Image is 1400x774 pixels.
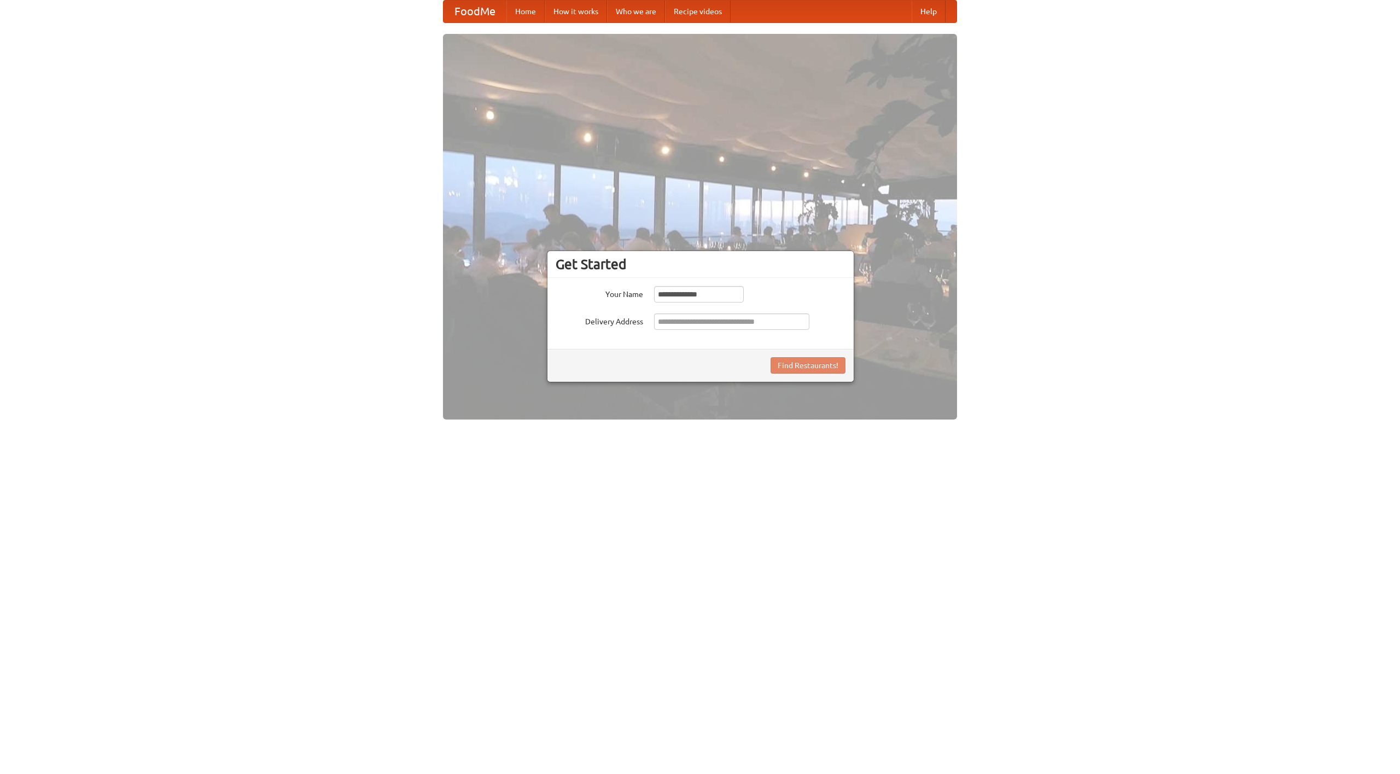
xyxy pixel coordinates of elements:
a: Help [912,1,946,22]
h3: Get Started [556,256,845,272]
a: FoodMe [444,1,506,22]
a: Who we are [607,1,665,22]
label: Delivery Address [556,313,643,327]
label: Your Name [556,286,643,300]
a: How it works [545,1,607,22]
a: Home [506,1,545,22]
button: Find Restaurants! [771,357,845,374]
a: Recipe videos [665,1,731,22]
